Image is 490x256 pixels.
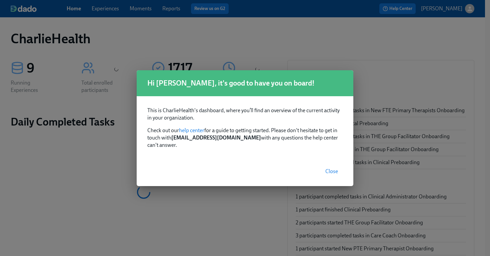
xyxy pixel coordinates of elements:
[147,78,343,88] h1: Hi [PERSON_NAME], it's good to have you on board!
[137,96,353,157] div: Check out our for a guide to getting started. Please don't hesitate to get in touch with with any...
[171,134,261,141] strong: [EMAIL_ADDRESS][DOMAIN_NAME]
[321,165,343,178] button: Close
[179,127,204,133] a: help center
[147,107,343,122] p: This is CharlieHealth's dashboard, where you’ll find an overview of the current activity in your ...
[325,168,338,175] span: Close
